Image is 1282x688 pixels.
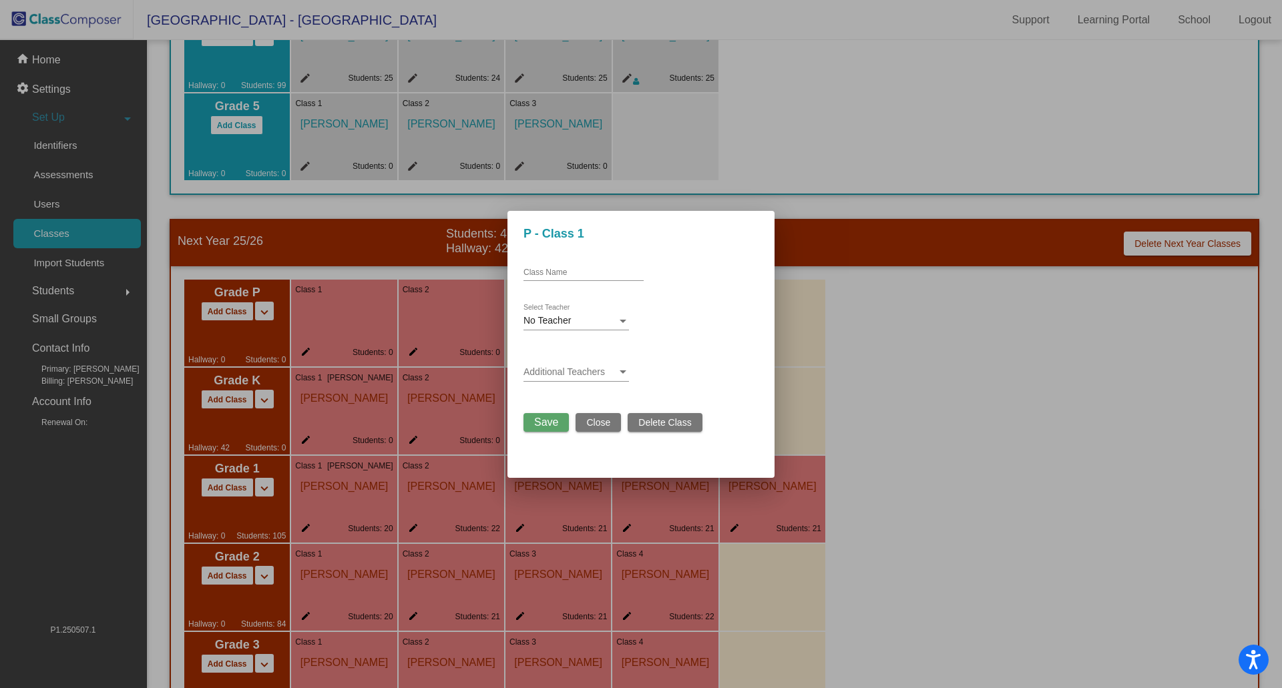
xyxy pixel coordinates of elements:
[523,315,571,326] span: No Teacher
[523,227,759,242] h3: P - Class 1
[628,413,702,432] button: Delete Class
[576,413,621,432] button: Close
[586,417,610,428] span: Close
[638,417,691,428] span: Delete Class
[534,416,558,428] span: Save
[523,413,569,432] button: Save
